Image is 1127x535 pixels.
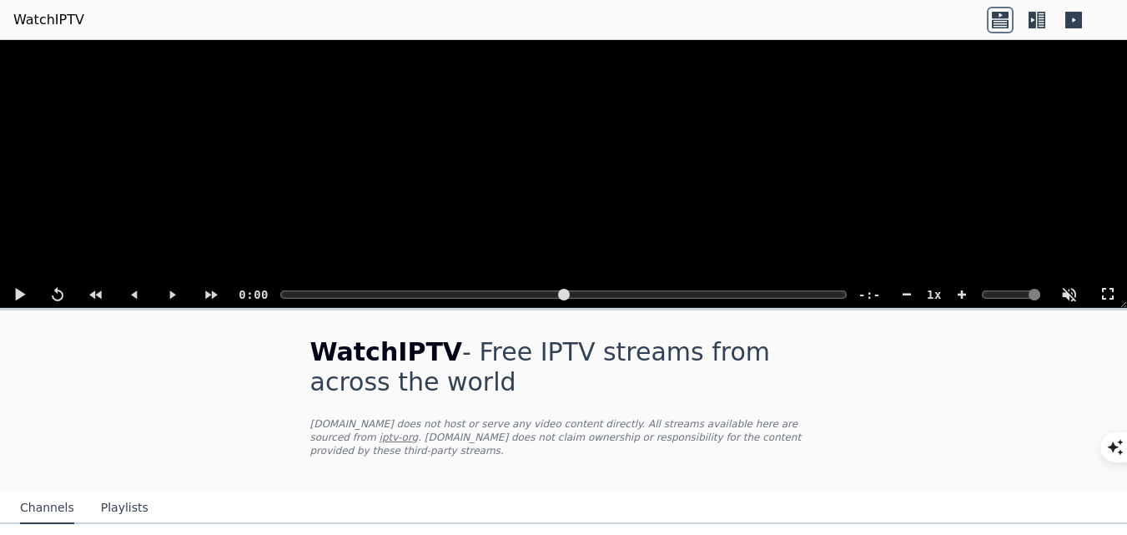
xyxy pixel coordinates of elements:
span: WatchIPTV [310,337,463,366]
button: Playlists [101,492,148,524]
currenttime: 0:00 [230,281,279,308]
h1: - Free IPTV streams from across the world [310,337,818,397]
button: Channels [20,492,74,524]
a: iptv-org [380,432,419,443]
a: WatchIPTV [13,10,84,30]
totaltime: -:- [848,281,897,308]
p: [DOMAIN_NAME] does not host or serve any video content directly. All streams available here are s... [310,417,818,457]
